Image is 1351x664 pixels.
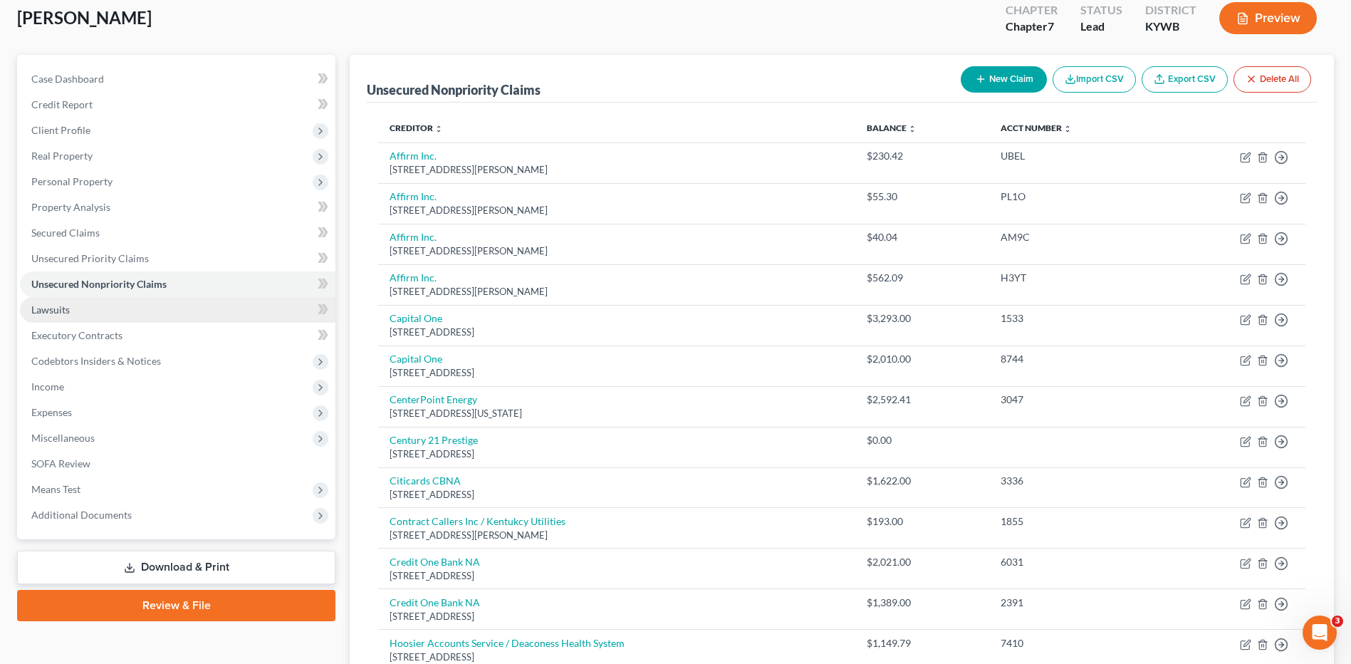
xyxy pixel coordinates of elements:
[390,529,843,542] div: [STREET_ADDRESS][PERSON_NAME]
[390,326,843,339] div: [STREET_ADDRESS]
[1142,66,1228,93] a: Export CSV
[1001,311,1152,326] div: 1533
[20,451,335,477] a: SOFA Review
[1001,393,1152,407] div: 3047
[1145,19,1196,35] div: KYWB
[867,190,979,204] div: $55.30
[20,194,335,220] a: Property Analysis
[867,352,979,366] div: $2,010.00
[390,366,843,380] div: [STREET_ADDRESS]
[908,125,917,133] i: unfold_more
[20,323,335,348] a: Executory Contracts
[1332,616,1343,627] span: 3
[390,231,437,243] a: Affirm Inc.
[867,123,917,133] a: Balance unfold_more
[867,311,979,326] div: $3,293.00
[17,590,335,621] a: Review & File
[20,92,335,118] a: Credit Report
[1080,19,1122,35] div: Lead
[1001,190,1152,204] div: PL1O
[367,81,541,98] div: Unsecured Nonpriority Claims
[867,555,979,569] div: $2,021.00
[1303,616,1337,650] iframe: Intercom live chat
[17,7,152,28] span: [PERSON_NAME]
[434,125,443,133] i: unfold_more
[390,190,437,202] a: Affirm Inc.
[31,483,80,495] span: Means Test
[31,509,132,521] span: Additional Documents
[390,447,843,461] div: [STREET_ADDRESS]
[1063,125,1072,133] i: unfold_more
[31,380,64,393] span: Income
[31,227,100,239] span: Secured Claims
[31,175,113,187] span: Personal Property
[390,610,843,623] div: [STREET_ADDRESS]
[390,150,437,162] a: Affirm Inc.
[390,474,461,487] a: Citicards CBNA
[390,515,565,527] a: Contract Callers Inc / Kentukcy Utilities
[390,163,843,177] div: [STREET_ADDRESS][PERSON_NAME]
[1001,271,1152,285] div: H3YT
[390,312,442,324] a: Capital One
[31,329,122,341] span: Executory Contracts
[390,244,843,258] div: [STREET_ADDRESS][PERSON_NAME]
[390,488,843,502] div: [STREET_ADDRESS]
[1219,2,1317,34] button: Preview
[1001,514,1152,529] div: 1855
[1233,66,1311,93] button: Delete All
[390,393,477,405] a: CenterPoint Energy
[867,474,979,488] div: $1,622.00
[31,304,70,316] span: Lawsuits
[20,246,335,271] a: Unsecured Priority Claims
[20,66,335,92] a: Case Dashboard
[1053,66,1136,93] button: Import CSV
[1001,555,1152,569] div: 6031
[31,406,72,418] span: Expenses
[867,271,979,285] div: $562.09
[390,407,843,420] div: [STREET_ADDRESS][US_STATE]
[31,124,90,136] span: Client Profile
[390,204,843,217] div: [STREET_ADDRESS][PERSON_NAME]
[1001,123,1072,133] a: Acct Number unfold_more
[867,596,979,610] div: $1,389.00
[31,457,90,470] span: SOFA Review
[867,393,979,407] div: $2,592.41
[390,285,843,299] div: [STREET_ADDRESS][PERSON_NAME]
[390,596,480,608] a: Credit One Bank NA
[1006,2,1058,19] div: Chapter
[1048,19,1054,33] span: 7
[31,201,110,213] span: Property Analysis
[1001,149,1152,163] div: UBEL
[1006,19,1058,35] div: Chapter
[390,434,478,446] a: Century 21 Prestige
[867,636,979,650] div: $1,149.79
[17,551,335,584] a: Download & Print
[390,569,843,583] div: [STREET_ADDRESS]
[31,355,161,367] span: Codebtors Insiders & Notices
[390,650,843,664] div: [STREET_ADDRESS]
[31,252,149,264] span: Unsecured Priority Claims
[1001,352,1152,366] div: 8744
[1080,2,1122,19] div: Status
[31,98,93,110] span: Credit Report
[31,73,104,85] span: Case Dashboard
[867,514,979,529] div: $193.00
[31,278,167,290] span: Unsecured Nonpriority Claims
[1001,230,1152,244] div: AM9C
[20,271,335,297] a: Unsecured Nonpriority Claims
[31,150,93,162] span: Real Property
[867,149,979,163] div: $230.42
[390,637,625,649] a: Hoosier Accounts Service / Deaconess Health System
[20,297,335,323] a: Lawsuits
[867,230,979,244] div: $40.04
[20,220,335,246] a: Secured Claims
[390,353,442,365] a: Capital One
[390,123,443,133] a: Creditor unfold_more
[867,433,979,447] div: $0.00
[1001,636,1152,650] div: 7410
[390,271,437,284] a: Affirm Inc.
[1001,596,1152,610] div: 2391
[31,432,95,444] span: Miscellaneous
[961,66,1047,93] button: New Claim
[1145,2,1196,19] div: District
